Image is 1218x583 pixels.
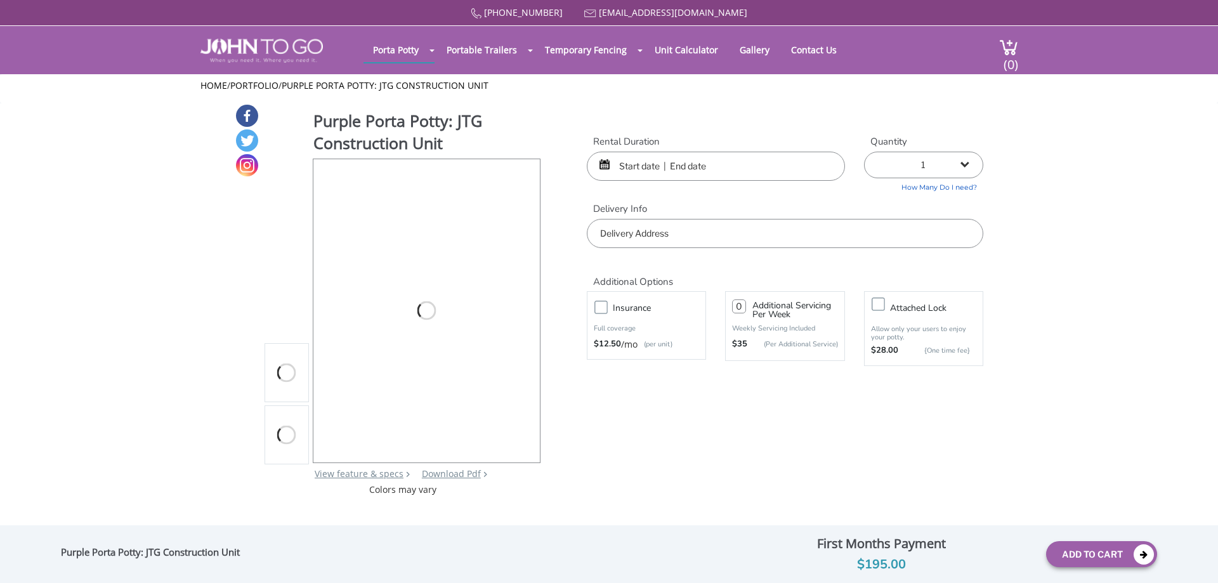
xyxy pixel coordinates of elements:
[732,324,837,333] p: Weekly Servicing Included
[587,219,983,248] input: Delivery Address
[587,261,983,288] h2: Additional Options
[613,300,712,316] h3: Insurance
[200,39,323,63] img: JOHN to go
[732,338,747,351] strong: $35
[905,344,970,357] p: {One time fee}
[1046,541,1157,567] button: Add To Cart
[230,79,278,91] a: Portfolio
[594,322,699,335] p: Full coverage
[594,338,699,351] div: /mo
[483,471,487,477] img: chevron.png
[782,37,846,62] a: Contact Us
[236,105,258,127] a: Facebook
[730,37,779,62] a: Gallery
[599,6,747,18] a: [EMAIL_ADDRESS][DOMAIN_NAME]
[871,325,976,341] p: Allow only your users to enjoy your potty.
[471,8,481,19] img: Call
[200,79,1018,92] ul: / /
[732,299,746,313] input: 0
[594,338,621,351] strong: $12.50
[200,79,227,91] a: Home
[871,344,898,357] strong: $28.00
[587,152,845,181] input: Start date | End date
[587,202,983,216] label: Delivery Info
[422,468,481,480] a: Download Pdf
[727,533,1037,554] div: First Months Payment
[752,301,837,319] h3: Additional Servicing Per Week
[236,154,258,176] a: Instagram
[584,10,596,18] img: Mail
[864,178,983,193] a: How Many Do I need?
[638,338,672,351] p: (per unit)
[890,300,989,316] h3: Attached lock
[315,468,403,480] a: View feature & specs
[236,129,258,152] a: Twitter
[727,554,1037,575] div: $195.00
[999,39,1018,56] img: cart a
[484,6,563,18] a: [PHONE_NUMBER]
[1003,46,1018,73] span: (0)
[535,37,636,62] a: Temporary Fencing
[864,135,983,148] label: Quantity
[265,483,542,496] div: Colors may vary
[406,471,410,477] img: right arrow icon
[363,37,428,62] a: Porta Potty
[437,37,527,62] a: Portable Trailers
[587,135,845,148] label: Rental Duration
[747,339,837,349] p: (Per Additional Service)
[645,37,728,62] a: Unit Calculator
[313,110,542,157] h1: Purple Porta Potty: JTG Construction Unit
[282,79,488,91] a: Purple Porta Potty: JTG Construction Unit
